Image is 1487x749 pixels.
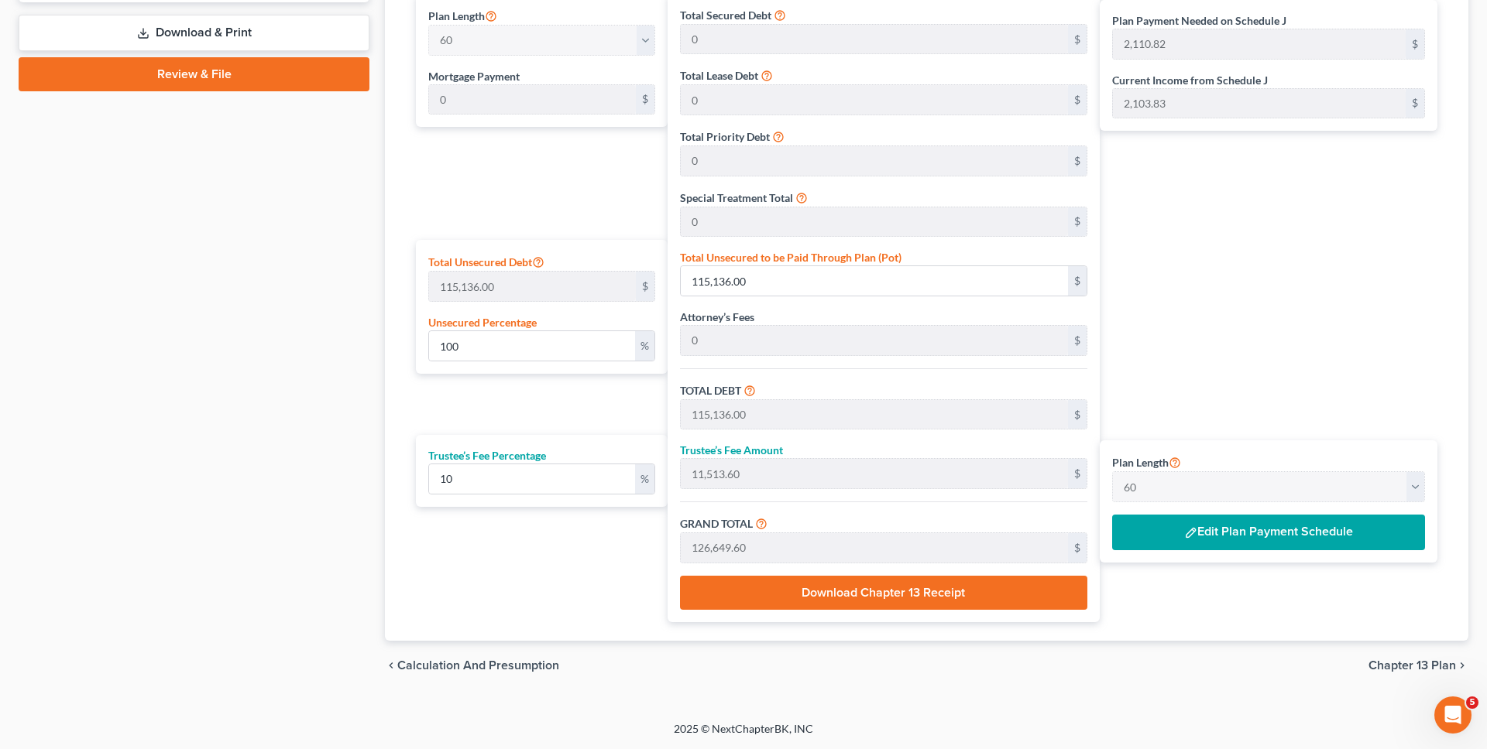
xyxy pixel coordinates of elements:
[1184,526,1197,539] img: edit-pencil-white-42298cb96cf2fdd1192c24ab2581eba37020daa9e643c0de2180b99553550a5e.svg
[681,146,1068,176] input: 0.00
[681,25,1068,54] input: 0.00
[19,57,369,91] a: Review & File
[397,659,559,672] span: Calculation and Presumption
[681,207,1068,237] input: 0.00
[1112,515,1425,550] button: Edit Plan Payment Schedule
[1112,453,1181,471] label: Plan Length
[1068,326,1087,355] div: $
[680,249,901,265] label: Total Unsecured to be Paid Through Plan (Pot)
[681,533,1068,563] input: 0.00
[385,659,397,672] i: chevron_left
[680,576,1087,610] button: Download Chapter 13 Receipt
[1068,207,1087,237] div: $
[1434,696,1472,734] iframe: Intercom live chat
[681,459,1068,488] input: 0.00
[636,272,654,301] div: $
[1068,459,1087,488] div: $
[385,659,559,672] button: chevron_left Calculation and Presumption
[635,464,654,494] div: %
[428,252,544,271] label: Total Unsecured Debt
[1406,89,1424,118] div: $
[429,85,636,115] input: 0.00
[680,442,783,458] label: Trustee’s Fee Amount
[1068,146,1087,176] div: $
[1068,266,1087,296] div: $
[636,85,654,115] div: $
[1068,85,1087,115] div: $
[680,7,771,23] label: Total Secured Debt
[680,67,758,84] label: Total Lease Debt
[680,382,741,398] label: TOTAL DEBT
[681,400,1068,429] input: 0.00
[1466,696,1478,709] span: 5
[19,15,369,51] a: Download & Print
[429,331,635,361] input: 0.00
[1406,29,1424,59] div: $
[429,464,635,494] input: 0.00
[302,721,1185,749] div: 2025 © NextChapterBK, INC
[681,326,1068,355] input: 0.00
[1068,533,1087,563] div: $
[681,266,1068,296] input: 0.00
[635,331,654,361] div: %
[680,515,753,532] label: GRAND TOTAL
[1369,659,1456,672] span: Chapter 13 Plan
[680,190,793,206] label: Special Treatment Total
[1112,72,1268,88] label: Current Income from Schedule J
[1068,400,1087,429] div: $
[428,314,537,330] label: Unsecured Percentage
[428,447,546,463] label: Trustee’s Fee Percentage
[1456,659,1468,672] i: chevron_right
[428,68,520,84] label: Mortgage Payment
[1369,659,1468,672] button: Chapter 13 Plan chevron_right
[428,6,497,25] label: Plan Length
[680,309,754,325] label: Attorney’s Fees
[680,128,770,145] label: Total Priority Debt
[1068,25,1087,54] div: $
[1112,12,1286,29] label: Plan Payment Needed on Schedule J
[681,85,1068,115] input: 0.00
[1113,89,1406,118] input: 0.00
[1113,29,1406,59] input: 0.00
[429,272,636,301] input: 0.00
